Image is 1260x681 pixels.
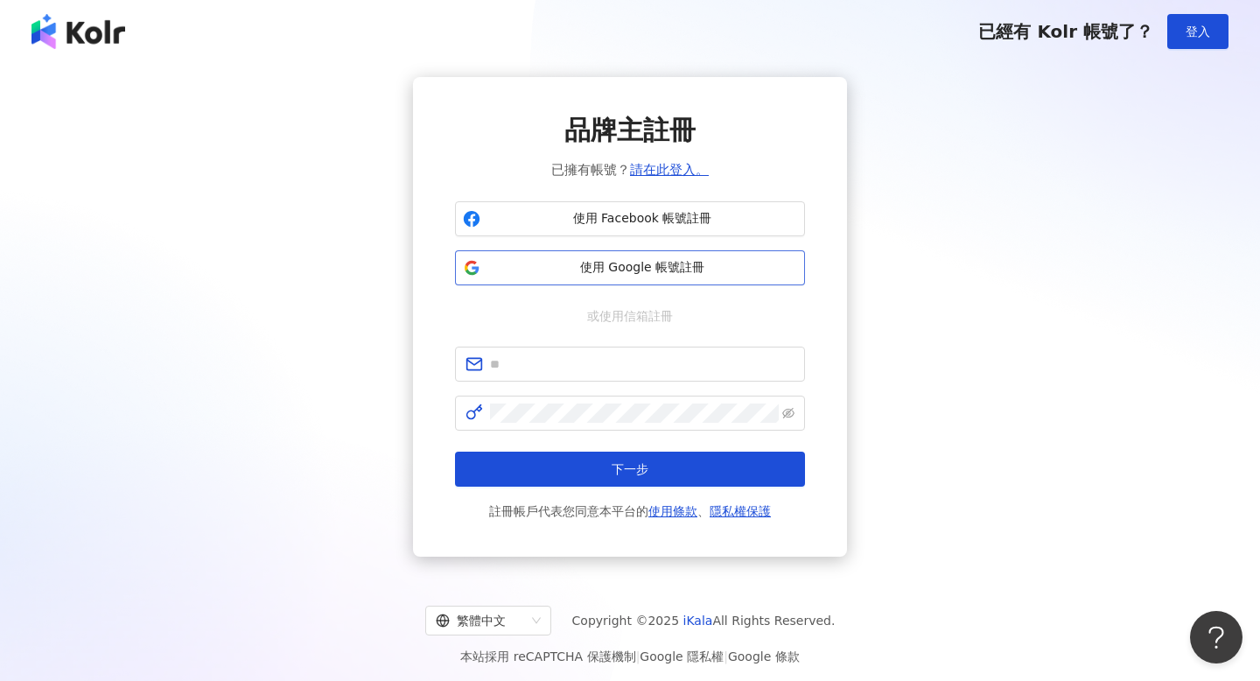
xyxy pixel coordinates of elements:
img: logo [31,14,125,49]
span: 註冊帳戶代表您同意本平台的 、 [489,501,771,522]
button: 下一步 [455,452,805,487]
span: 已擁有帳號？ [551,159,709,180]
a: 隱私權保護 [710,504,771,518]
span: | [724,649,728,663]
a: Google 條款 [728,649,800,663]
span: 或使用信箱註冊 [575,306,685,326]
a: 請在此登入。 [630,162,709,178]
span: 品牌主註冊 [564,112,696,149]
iframe: Help Scout Beacon - Open [1190,611,1242,663]
div: 繁體中文 [436,607,525,635]
span: 使用 Google 帳號註冊 [487,259,797,277]
button: 登入 [1167,14,1228,49]
span: 使用 Facebook 帳號註冊 [487,210,797,228]
span: eye-invisible [782,407,794,419]
span: Copyright © 2025 All Rights Reserved. [572,610,836,631]
span: 下一步 [612,462,648,476]
span: 本站採用 reCAPTCHA 保護機制 [460,646,799,667]
span: 登入 [1186,25,1210,39]
button: 使用 Facebook 帳號註冊 [455,201,805,236]
button: 使用 Google 帳號註冊 [455,250,805,285]
a: iKala [683,614,713,628]
a: 使用條款 [648,504,697,518]
span: | [636,649,640,663]
span: 已經有 Kolr 帳號了？ [978,21,1153,42]
a: Google 隱私權 [640,649,724,663]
